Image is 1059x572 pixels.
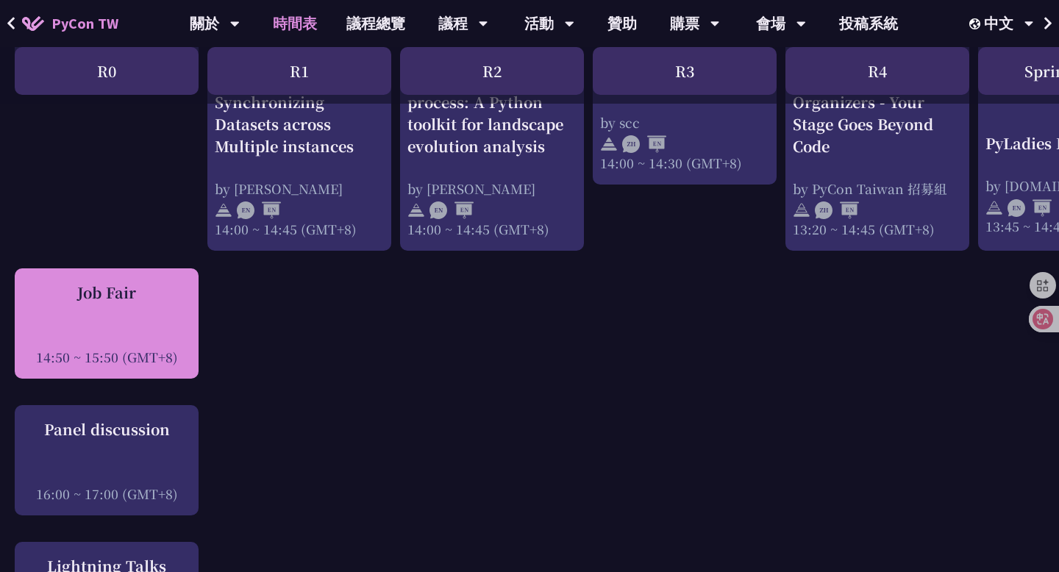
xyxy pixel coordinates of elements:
[429,201,474,219] img: ENEN.5a408d1.svg
[815,201,859,219] img: ZHEN.371966e.svg
[407,69,577,157] div: From topography to process: A Python toolkit for landscape evolution analysis
[215,179,384,198] div: by [PERSON_NAME]
[600,135,618,153] img: svg+xml;base64,PHN2ZyB4bWxucz0iaHR0cDovL3d3dy53My5vcmcvMjAwMC9zdmciIHdpZHRoPSIyNCIgaGVpZ2h0PSIyNC...
[407,201,425,219] img: svg+xml;base64,PHN2ZyB4bWxucz0iaHR0cDovL3d3dy53My5vcmcvMjAwMC9zdmciIHdpZHRoPSIyNCIgaGVpZ2h0PSIyNC...
[237,201,281,219] img: ENEN.5a408d1.svg
[22,418,191,440] div: Panel discussion
[593,47,777,95] div: R3
[969,18,984,29] img: Locale Icon
[15,47,199,95] div: R0
[22,348,191,366] div: 14:50 ~ 15:50 (GMT+8)
[22,418,191,503] a: Panel discussion 16:00 ~ 17:00 (GMT+8)
[215,69,384,157] div: Apache Airflow: Synchronizing Datasets across Multiple instances
[793,220,962,238] div: 13:20 ~ 14:45 (GMT+8)
[7,5,133,42] a: PyCon TW
[785,47,969,95] div: R4
[600,154,769,172] div: 14:00 ~ 14:30 (GMT+8)
[207,47,391,95] div: R1
[22,485,191,503] div: 16:00 ~ 17:00 (GMT+8)
[215,201,232,219] img: svg+xml;base64,PHN2ZyB4bWxucz0iaHR0cDovL3d3dy53My5vcmcvMjAwMC9zdmciIHdpZHRoPSIyNCIgaGVpZ2h0PSIyNC...
[407,179,577,198] div: by [PERSON_NAME]
[1008,199,1052,217] img: ENEN.5a408d1.svg
[985,199,1003,217] img: svg+xml;base64,PHN2ZyB4bWxucz0iaHR0cDovL3d3dy53My5vcmcvMjAwMC9zdmciIHdpZHRoPSIyNCIgaGVpZ2h0PSIyNC...
[407,220,577,238] div: 14:00 ~ 14:45 (GMT+8)
[793,179,962,198] div: by PyCon Taiwan 招募組
[793,201,810,219] img: svg+xml;base64,PHN2ZyB4bWxucz0iaHR0cDovL3d3dy53My5vcmcvMjAwMC9zdmciIHdpZHRoPSIyNCIgaGVpZ2h0PSIyNC...
[22,16,44,31] img: Home icon of PyCon TW 2025
[600,113,769,132] div: by scc
[600,69,769,172] a: Python FFI 的陰暗角落 by scc 14:00 ~ 14:30 (GMT+8)
[407,69,577,238] a: From topography to process: A Python toolkit for landscape evolution analysis by [PERSON_NAME] 14...
[215,69,384,238] a: Apache Airflow: Synchronizing Datasets across Multiple instances by [PERSON_NAME] 14:00 ~ 14:45 (...
[22,282,191,304] div: Job Fair
[51,12,118,35] span: PyCon TW
[400,47,584,95] div: R2
[215,220,384,238] div: 14:00 ~ 14:45 (GMT+8)
[622,135,666,153] img: ZHEN.371966e.svg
